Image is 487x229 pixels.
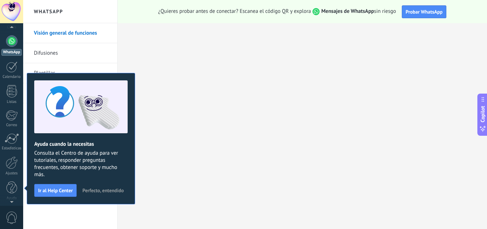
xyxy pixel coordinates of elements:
[23,43,117,63] li: Difusiones
[34,63,110,83] a: Plantillas
[34,43,110,63] a: Difusiones
[1,49,22,56] div: WhatsApp
[406,9,443,15] span: Probar WhatsApp
[1,146,22,151] div: Estadísticas
[158,8,396,15] span: ¿Quieres probar antes de conectar? Escanea el código QR y explora sin riesgo
[34,184,77,197] button: Ir al Help Center
[23,23,117,43] li: Visión general de funciones
[321,8,374,15] strong: Mensajes de WhatsApp
[1,75,22,79] div: Calendario
[1,100,22,104] div: Listas
[402,5,447,18] button: Probar WhatsApp
[82,188,124,193] span: Perfecto, entendido
[479,106,486,122] span: Copilot
[34,150,128,178] span: Consulta el Centro de ayuda para ver tutoriales, responder preguntas frecuentes, obtener soporte ...
[1,171,22,176] div: Ajustes
[1,123,22,128] div: Correo
[34,23,110,43] a: Visión general de funciones
[38,188,73,193] span: Ir al Help Center
[23,63,117,83] li: Plantillas
[79,185,127,196] button: Perfecto, entendido
[34,141,128,148] h2: Ayuda cuando la necesitas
